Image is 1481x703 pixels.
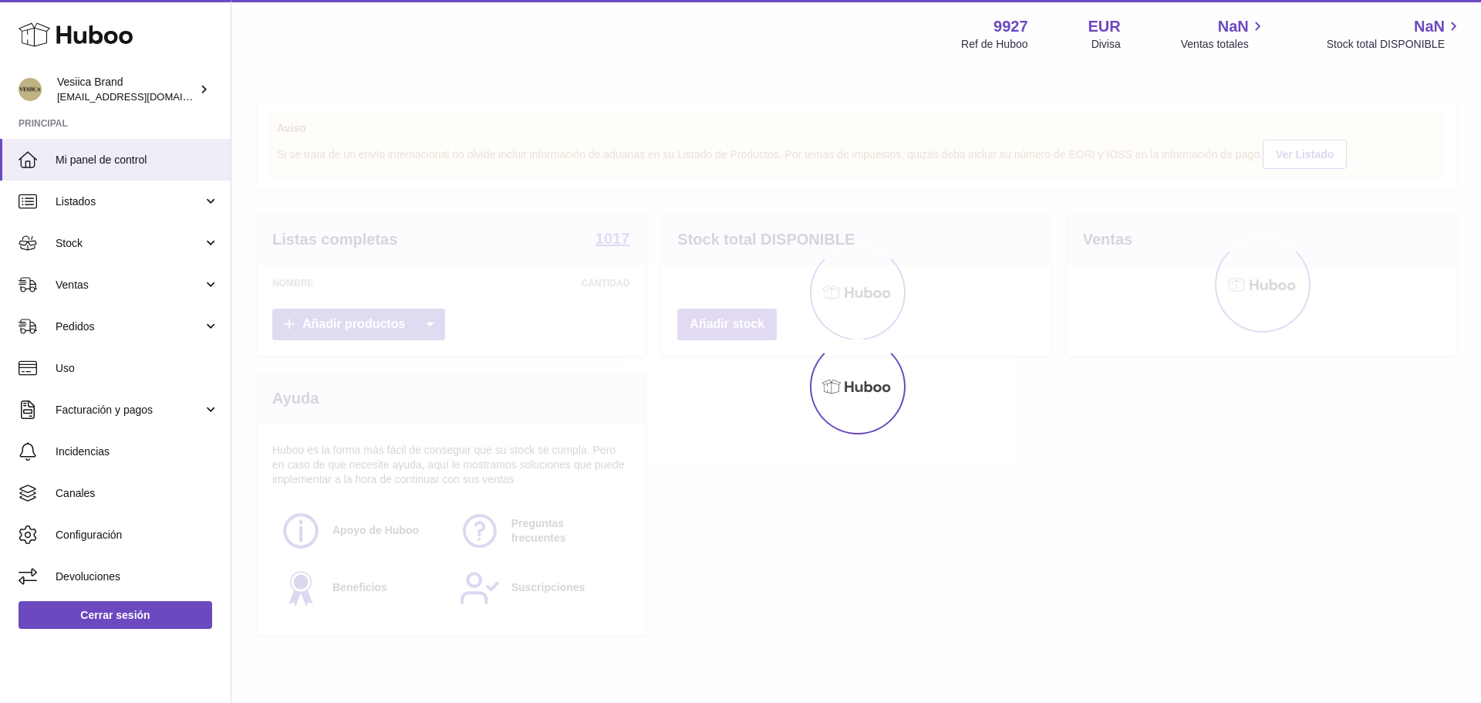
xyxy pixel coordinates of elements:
[1181,37,1267,52] span: Ventas totales
[961,37,1027,52] div: Ref de Huboo
[56,153,219,167] span: Mi panel de control
[56,278,203,292] span: Ventas
[1091,37,1121,52] div: Divisa
[1327,16,1462,52] a: NaN Stock total DISPONIBLE
[1327,37,1462,52] span: Stock total DISPONIBLE
[56,528,219,542] span: Configuración
[56,194,203,209] span: Listados
[19,601,212,629] a: Cerrar sesión
[19,78,42,101] img: internalAdmin-9927@internal.huboo.com
[56,319,203,334] span: Pedidos
[1088,16,1121,37] strong: EUR
[1218,16,1249,37] span: NaN
[57,75,196,104] div: Vesiica Brand
[56,361,219,376] span: Uso
[56,444,219,459] span: Incidencias
[1181,16,1267,52] a: NaN Ventas totales
[994,16,1028,37] strong: 9927
[57,90,227,103] span: [EMAIL_ADDRESS][DOMAIN_NAME]
[56,403,203,417] span: Facturación y pagos
[1414,16,1445,37] span: NaN
[56,569,219,584] span: Devoluciones
[56,486,219,501] span: Canales
[56,236,203,251] span: Stock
